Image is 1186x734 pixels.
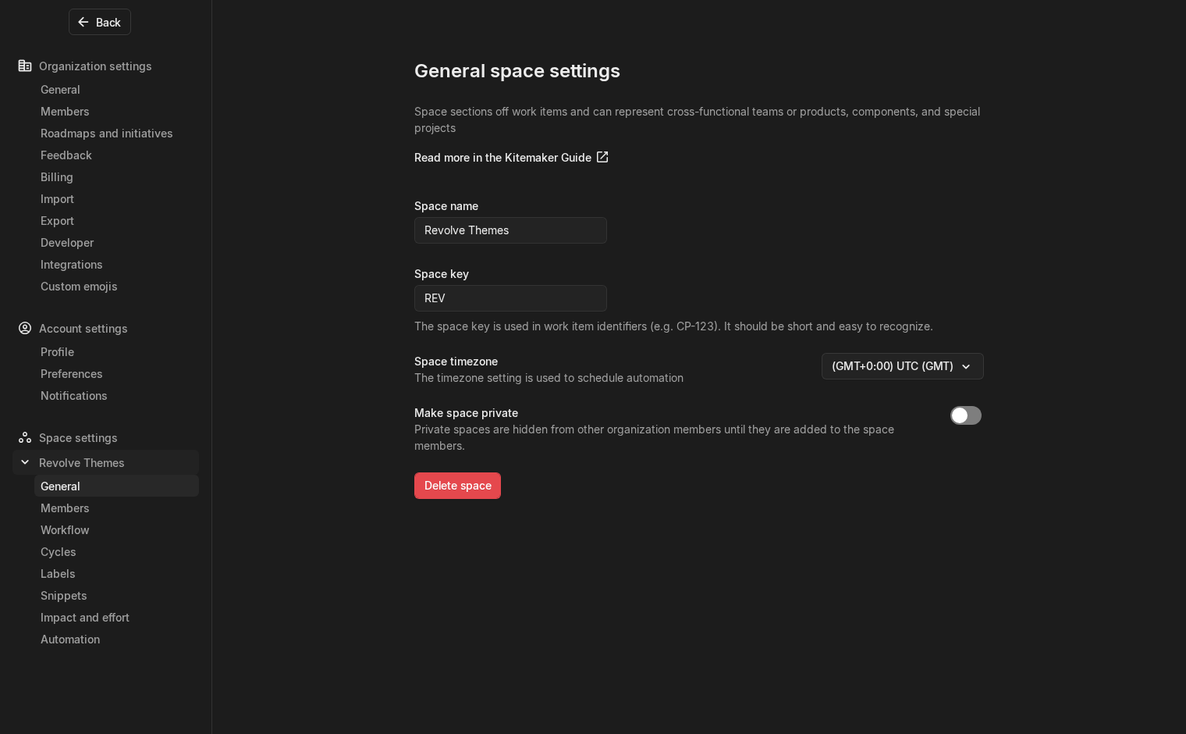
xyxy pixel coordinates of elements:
div: Billing [41,169,193,185]
a: General [34,475,199,497]
a: Custom emojis [34,275,199,297]
div: Import [41,191,193,207]
button: Delete space [414,472,501,499]
a: Preferences [34,362,199,384]
div: General [41,81,193,98]
div: Preferences [41,365,193,382]
a: Profile [34,340,199,362]
div: Custom emojis [41,278,193,294]
div: Workflow [41,522,193,538]
a: Snippets [34,584,199,606]
button: Back [69,9,131,35]
a: Members [34,497,199,518]
div: Members [41,103,193,119]
a: Labels [34,562,199,584]
div: Integrations [41,256,193,273]
div: The timezone setting is used to schedule automation [414,369,684,386]
span: Revolve Themes [39,454,125,471]
div: Space key [414,265,469,282]
div: Make space private [414,404,518,421]
a: Feedback [34,144,199,166]
div: Roadmaps and initiatives [41,125,193,141]
a: Read more in the Kitemaker Guide [411,148,613,166]
a: Billing [34,166,199,187]
a: Import [34,187,199,209]
div: The space key is used in work item identifiers (e.g. CP-123). It should be short and easy to reco... [414,318,933,334]
a: Developer [34,231,199,253]
div: Export [41,212,193,229]
div: Labels [41,565,193,582]
a: Integrations [34,253,199,275]
div: Space name [414,198,478,214]
div: Notifications [41,387,193,404]
a: General [34,78,199,100]
a: Export [34,209,199,231]
div: Organization settings [12,53,199,78]
button: (GMT+0:00) UTC (GMT) [822,353,984,379]
a: Roadmaps and initiatives [34,122,199,144]
a: Cycles [34,540,199,562]
div: (GMT+0:00) UTC (GMT) [832,358,953,374]
div: Account settings [12,315,199,340]
a: Automation [34,628,199,650]
a: Members [34,100,199,122]
p: Space sections off work items and can represent cross-functional teams or products, components, a... [414,103,984,136]
div: General space settings [414,59,984,103]
div: Space timezone [414,353,498,369]
a: Impact and effort [34,606,199,628]
div: Feedback [41,147,193,163]
div: General [41,478,193,494]
div: Automation [41,631,193,647]
div: Space settings [12,425,199,450]
div: Impact and effort [41,609,193,625]
div: Cycles [41,543,193,560]
div: Private spaces are hidden from other organization members until they are added to the space members. [414,421,936,454]
div: Snippets [41,587,193,604]
a: Workflow [34,518,199,540]
div: Members [41,500,193,516]
div: Developer [41,234,193,251]
a: Notifications [34,384,199,406]
div: Profile [41,344,193,360]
